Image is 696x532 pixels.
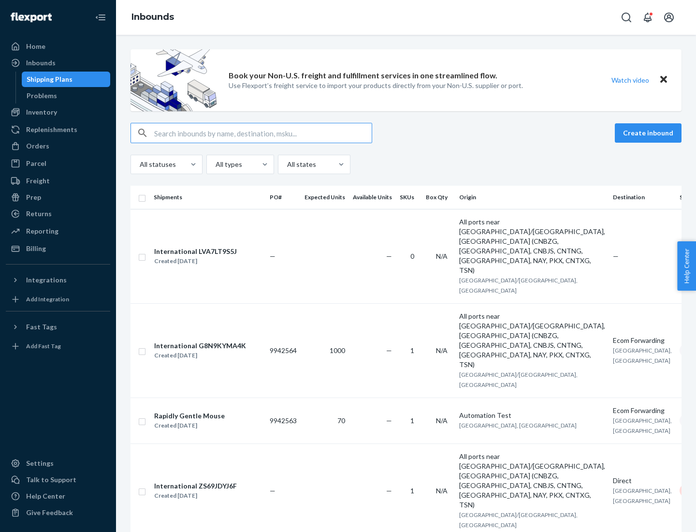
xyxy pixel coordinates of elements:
[26,322,57,332] div: Fast Tags
[26,295,69,303] div: Add Integration
[436,487,448,495] span: N/A
[154,256,237,266] div: Created [DATE]
[6,104,110,120] a: Inventory
[26,125,77,134] div: Replenishments
[613,476,672,486] div: Direct
[26,192,41,202] div: Prep
[617,8,636,27] button: Open Search Box
[436,416,448,425] span: N/A
[139,160,140,169] input: All statuses
[386,346,392,355] span: —
[26,42,45,51] div: Home
[6,241,110,256] a: Billing
[154,481,237,491] div: International ZS69JDYJ6F
[6,505,110,520] button: Give Feedback
[459,452,605,510] div: All ports near [GEOGRAPHIC_DATA]/[GEOGRAPHIC_DATA], [GEOGRAPHIC_DATA] (CNBZG, [GEOGRAPHIC_DATA], ...
[455,186,609,209] th: Origin
[659,8,679,27] button: Open account menu
[459,371,578,388] span: [GEOGRAPHIC_DATA]/[GEOGRAPHIC_DATA], [GEOGRAPHIC_DATA]
[422,186,455,209] th: Box Qty
[459,217,605,275] div: All ports near [GEOGRAPHIC_DATA]/[GEOGRAPHIC_DATA], [GEOGRAPHIC_DATA] (CNBZG, [GEOGRAPHIC_DATA], ...
[6,122,110,137] a: Replenishments
[6,206,110,222] a: Returns
[26,107,57,117] div: Inventory
[26,176,50,186] div: Freight
[677,241,696,291] button: Help Center
[605,73,655,87] button: Watch video
[26,475,76,485] div: Talk to Support
[215,160,216,169] input: All types
[22,72,111,87] a: Shipping Plans
[609,186,676,209] th: Destination
[229,81,523,90] p: Use Flexport’s freight service to import your products directly from your Non-U.S. supplier or port.
[91,8,110,27] button: Close Navigation
[6,488,110,504] a: Help Center
[6,156,110,171] a: Parcel
[6,272,110,288] button: Integrations
[26,58,56,68] div: Inbounds
[27,91,57,101] div: Problems
[6,39,110,54] a: Home
[638,8,657,27] button: Open notifications
[615,123,681,143] button: Create inbound
[26,209,52,219] div: Returns
[124,3,182,31] ol: breadcrumbs
[349,186,396,209] th: Available Units
[459,311,605,369] div: All ports near [GEOGRAPHIC_DATA]/[GEOGRAPHIC_DATA], [GEOGRAPHIC_DATA] (CNBZG, [GEOGRAPHIC_DATA], ...
[154,351,246,360] div: Created [DATE]
[386,252,392,260] span: —
[150,186,266,209] th: Shipments
[26,508,73,517] div: Give Feedback
[6,472,110,488] a: Talk to Support
[613,347,672,364] span: [GEOGRAPHIC_DATA], [GEOGRAPHIC_DATA]
[266,303,301,398] td: 9942564
[459,422,577,429] span: [GEOGRAPHIC_DATA], [GEOGRAPHIC_DATA]
[154,421,225,430] div: Created [DATE]
[301,186,349,209] th: Expected Units
[613,487,672,504] span: [GEOGRAPHIC_DATA], [GEOGRAPHIC_DATA]
[410,487,414,495] span: 1
[154,411,225,421] div: Rapidly Gentle Mouse
[11,13,52,22] img: Flexport logo
[131,12,174,22] a: Inbounds
[154,123,372,143] input: Search inbounds by name, destination, msku...
[6,319,110,335] button: Fast Tags
[26,244,46,253] div: Billing
[6,456,110,471] a: Settings
[613,406,672,415] div: Ecom Forwarding
[266,398,301,443] td: 9942563
[154,491,237,501] div: Created [DATE]
[26,491,65,501] div: Help Center
[26,458,54,468] div: Settings
[410,252,414,260] span: 0
[286,160,287,169] input: All states
[330,346,345,355] span: 1000
[6,190,110,205] a: Prep
[410,416,414,425] span: 1
[386,416,392,425] span: —
[459,411,605,420] div: Automation Test
[270,252,275,260] span: —
[26,159,46,168] div: Parcel
[229,70,497,81] p: Book your Non-U.S. freight and fulfillment services in one streamlined flow.
[22,88,111,103] a: Problems
[26,226,58,236] div: Reporting
[613,336,672,345] div: Ecom Forwarding
[6,292,110,307] a: Add Integration
[154,247,237,256] div: International LVA7LT9S5J
[6,138,110,154] a: Orders
[410,346,414,355] span: 1
[6,223,110,239] a: Reporting
[266,186,301,209] th: PO#
[436,252,448,260] span: N/A
[386,487,392,495] span: —
[657,73,670,87] button: Close
[459,277,578,294] span: [GEOGRAPHIC_DATA]/[GEOGRAPHIC_DATA], [GEOGRAPHIC_DATA]
[26,141,49,151] div: Orders
[459,511,578,529] span: [GEOGRAPHIC_DATA]/[GEOGRAPHIC_DATA], [GEOGRAPHIC_DATA]
[6,173,110,189] a: Freight
[337,416,345,425] span: 70
[27,74,72,84] div: Shipping Plans
[436,346,448,355] span: N/A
